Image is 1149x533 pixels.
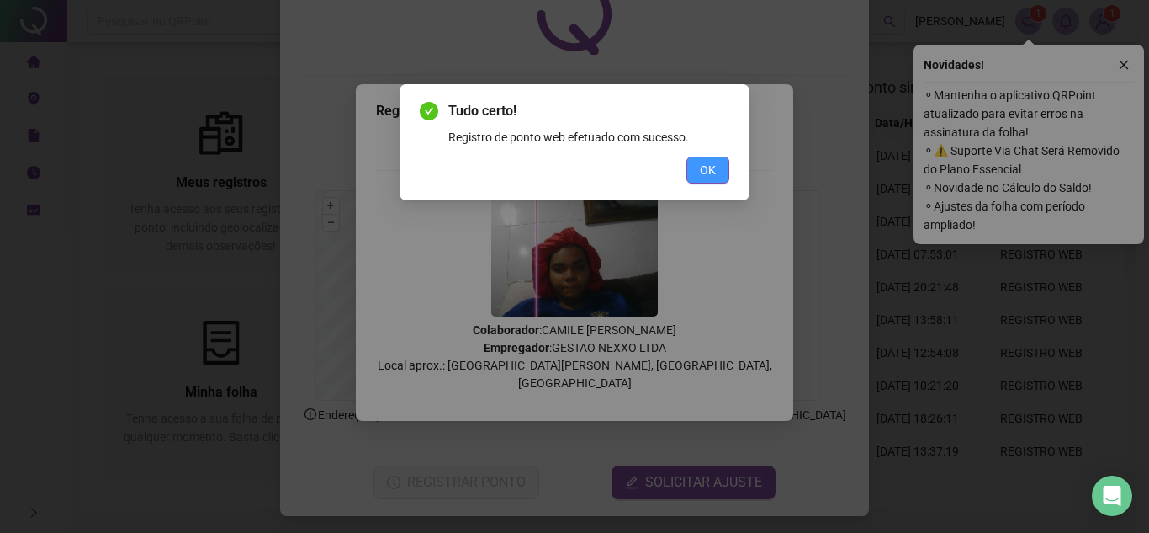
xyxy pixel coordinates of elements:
div: Registro de ponto web efetuado com sucesso. [448,128,729,147]
span: OK [700,161,716,179]
button: OK [686,157,729,184]
div: Open Intercom Messenger [1092,476,1132,516]
span: Tudo certo! [448,101,729,121]
span: check-circle [420,102,438,120]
